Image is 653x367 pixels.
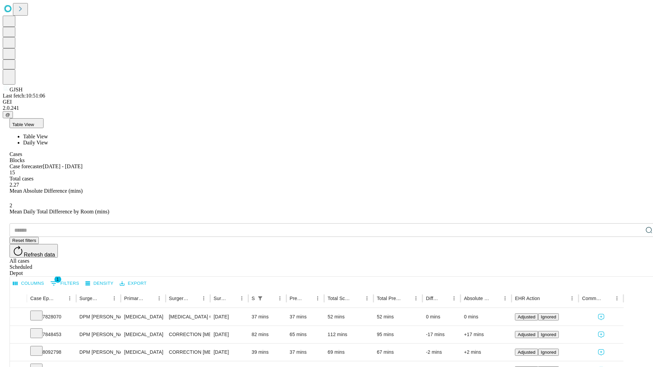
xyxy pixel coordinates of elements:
[65,294,74,303] button: Menu
[80,308,117,326] div: DPM [PERSON_NAME] [PERSON_NAME]
[214,326,245,343] div: [DATE]
[169,344,207,361] div: CORRECTION [MEDICAL_DATA]
[23,140,48,145] span: Daily View
[266,294,275,303] button: Sort
[30,308,73,326] div: 7828070
[567,294,577,303] button: Menu
[252,344,283,361] div: 39 mins
[541,350,556,355] span: Ignored
[518,332,535,337] span: Adjusted
[402,294,411,303] button: Sort
[303,294,313,303] button: Sort
[237,294,247,303] button: Menu
[3,93,45,99] span: Last fetch: 10:51:06
[313,294,322,303] button: Menu
[124,308,162,326] div: [MEDICAL_DATA]
[11,278,46,289] button: Select columns
[515,331,538,338] button: Adjusted
[362,294,372,303] button: Menu
[154,294,164,303] button: Menu
[214,308,245,326] div: [DATE]
[328,296,352,301] div: Total Scheduled Duration
[377,296,401,301] div: Total Predicted Duration
[275,294,285,303] button: Menu
[3,105,650,111] div: 2.0.241
[80,344,117,361] div: DPM [PERSON_NAME] [PERSON_NAME]
[49,278,81,289] button: Show filters
[124,296,144,301] div: Primary Service
[377,326,419,343] div: 95 mins
[377,308,419,326] div: 52 mins
[540,294,550,303] button: Sort
[3,99,650,105] div: GEI
[377,344,419,361] div: 67 mins
[290,308,321,326] div: 37 mins
[252,326,283,343] div: 82 mins
[10,209,109,214] span: Mean Daily Total Difference by Room (mins)
[10,182,19,188] span: 2.27
[426,326,457,343] div: -17 mins
[23,134,48,139] span: Table View
[464,326,508,343] div: +17 mins
[252,296,255,301] div: Scheduled In Room Duration
[145,294,154,303] button: Sort
[426,296,439,301] div: Difference
[13,347,23,359] button: Expand
[515,349,538,356] button: Adjusted
[43,163,82,169] span: [DATE] - [DATE]
[538,331,559,338] button: Ignored
[500,294,510,303] button: Menu
[10,163,43,169] span: Case forecaster
[3,111,13,118] button: @
[214,344,245,361] div: [DATE]
[612,294,622,303] button: Menu
[110,294,119,303] button: Menu
[10,203,12,208] span: 2
[541,314,556,319] span: Ignored
[440,294,449,303] button: Sort
[5,112,10,117] span: @
[10,170,15,175] span: 15
[426,344,457,361] div: -2 mins
[228,294,237,303] button: Sort
[515,313,538,320] button: Adjusted
[12,238,36,243] span: Reset filters
[10,87,22,92] span: GJSH
[13,311,23,323] button: Expand
[12,122,34,127] span: Table View
[328,308,370,326] div: 52 mins
[518,314,535,319] span: Adjusted
[30,296,55,301] div: Case Epic Id
[538,313,559,320] button: Ignored
[30,326,73,343] div: 7848453
[13,329,23,341] button: Expand
[541,332,556,337] span: Ignored
[290,344,321,361] div: 37 mins
[491,294,500,303] button: Sort
[426,308,457,326] div: 0 mins
[449,294,459,303] button: Menu
[118,278,148,289] button: Export
[169,308,207,326] div: [MEDICAL_DATA] COMPLETE EXCISION 5TH [MEDICAL_DATA] HEAD
[199,294,208,303] button: Menu
[10,176,33,181] span: Total cases
[169,326,207,343] div: CORRECTION [MEDICAL_DATA], RESECTION [MEDICAL_DATA] BASE
[538,349,559,356] button: Ignored
[189,294,199,303] button: Sort
[10,237,39,244] button: Reset filters
[10,188,83,194] span: Mean Absolute Difference (mins)
[124,326,162,343] div: [MEDICAL_DATA]
[169,296,189,301] div: Surgery Name
[255,294,265,303] div: 1 active filter
[80,296,99,301] div: Surgeon Name
[55,294,65,303] button: Sort
[214,296,227,301] div: Surgery Date
[24,252,55,258] span: Refresh data
[518,350,535,355] span: Adjusted
[124,344,162,361] div: [MEDICAL_DATA]
[328,326,370,343] div: 112 mins
[603,294,612,303] button: Sort
[84,278,115,289] button: Density
[290,296,303,301] div: Predicted In Room Duration
[464,308,508,326] div: 0 mins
